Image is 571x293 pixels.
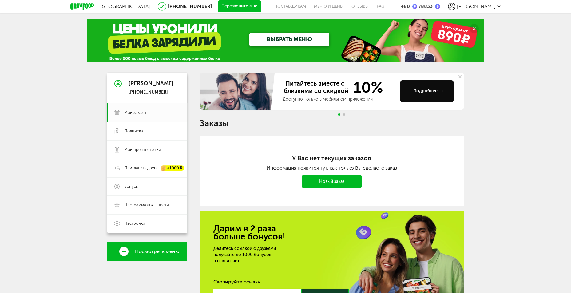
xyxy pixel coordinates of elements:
[124,221,145,226] span: Настройки
[129,81,173,87] div: [PERSON_NAME]
[401,3,410,9] div: 480
[343,113,345,116] span: Go to slide 2
[417,3,433,9] div: 8833
[107,214,187,233] a: Настройки
[100,3,150,9] span: [GEOGRAPHIC_DATA]
[302,175,362,188] a: Новый заказ
[107,122,187,140] a: Подписка
[107,159,187,177] a: Пригласить друга +1000 ₽
[200,119,464,127] h1: Заказы
[283,80,350,95] span: Питайтесь вместе с близкими со скидкой
[413,88,443,94] div: Подробнее
[400,80,454,102] button: Подробнее
[124,128,143,134] span: Подписка
[213,246,357,264] div: Делитесь ссылкой с друзьями, получайте до 1000 бонусов на свой счет
[350,80,383,95] span: 10%
[283,96,395,102] div: Доступно только в мобильном приложении
[107,196,187,214] a: Программа лояльности
[435,4,440,9] img: bonus_b.cdccf46.png
[124,202,169,208] span: Программа лояльности
[218,0,261,13] button: Перезвоните мне
[224,165,439,171] div: Информация появится тут, как только Вы сделаете заказ
[107,140,187,159] a: Мои предпочтения
[107,103,187,122] a: Мои заказы
[457,3,496,9] span: [PERSON_NAME]
[213,225,450,241] h2: Дарим в 2 раза больше бонусов!
[249,33,329,46] a: ВЫБРАТЬ МЕНЮ
[161,166,184,171] div: +1000 ₽
[107,242,187,261] a: Посмотреть меню
[124,184,139,189] span: Бонусы
[200,73,276,110] img: family-banner.579af9d.jpg
[419,3,421,9] span: /
[107,177,187,196] a: Бонусы
[124,147,161,152] span: Мои предпочтения
[124,110,146,115] span: Мои заказы
[135,249,179,254] span: Посмотреть меню
[213,279,450,285] div: Скопируйте ссылку
[224,155,439,162] h2: У Вас нет текущих заказов
[129,90,173,95] div: [PHONE_NUMBER]
[412,4,417,9] img: bonus_p.2f9b352.png
[124,165,158,171] span: Пригласить друга
[168,3,212,9] a: [PHONE_NUMBER]
[338,113,340,116] span: Go to slide 1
